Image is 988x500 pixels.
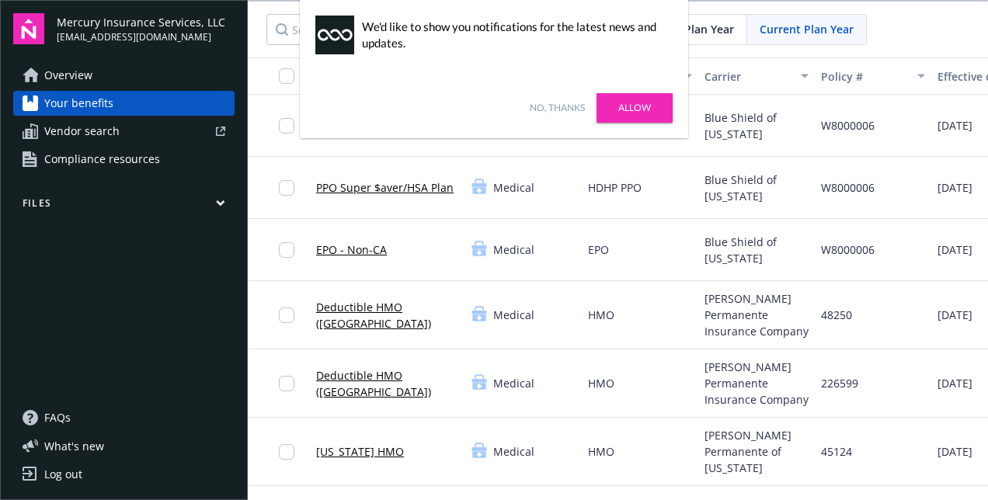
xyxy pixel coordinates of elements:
[493,443,534,460] span: Medical
[821,117,875,134] span: W8000006
[44,63,92,88] span: Overview
[44,405,71,430] span: FAQs
[938,117,972,134] span: [DATE]
[362,19,665,51] div: We'd like to show you notifications for the latest news and updates.
[13,91,235,116] a: Your benefits
[279,242,294,258] input: Toggle Row Selected
[588,443,614,460] span: HMO
[316,367,459,400] a: Deductible HMO ([GEOGRAPHIC_DATA])
[938,241,972,258] span: [DATE]
[493,179,534,196] span: Medical
[530,101,585,115] a: No, thanks
[704,290,809,339] span: [PERSON_NAME] Permanente Insurance Company
[588,179,642,196] span: HDHP PPO
[821,375,858,391] span: 226599
[704,68,791,85] div: Carrier
[44,438,104,454] span: What ' s new
[266,14,565,45] input: Search by name
[821,179,875,196] span: W8000006
[588,307,614,323] span: HMO
[704,427,809,476] span: [PERSON_NAME] Permanente of [US_STATE]
[597,93,673,123] a: Allow
[493,307,534,323] span: Medical
[704,172,809,204] span: Blue Shield of [US_STATE]
[44,147,160,172] span: Compliance resources
[821,241,875,258] span: W8000006
[938,307,972,323] span: [DATE]
[316,179,454,196] a: PPO Super $aver/HSA Plan
[57,13,235,44] button: Mercury Insurance Services, LLC[EMAIL_ADDRESS][DOMAIN_NAME]
[704,359,809,408] span: [PERSON_NAME] Permanente Insurance Company
[279,68,294,84] input: Select all
[13,63,235,88] a: Overview
[316,443,404,460] a: [US_STATE] HMO
[13,196,235,216] button: Files
[493,241,534,258] span: Medical
[588,241,609,258] span: EPO
[13,438,129,454] button: What's new
[279,444,294,460] input: Toggle Row Selected
[279,307,294,323] input: Toggle Row Selected
[655,21,734,37] span: Prior Plan Year
[760,21,854,37] span: Current Plan Year
[57,14,225,30] span: Mercury Insurance Services, LLC
[815,57,931,95] button: Policy #
[938,443,972,460] span: [DATE]
[938,179,972,196] span: [DATE]
[698,57,815,95] button: Carrier
[57,30,225,44] span: [EMAIL_ADDRESS][DOMAIN_NAME]
[704,109,809,142] span: Blue Shield of [US_STATE]
[316,241,387,258] a: EPO - Non-CA
[588,375,614,391] span: HMO
[821,307,852,323] span: 48250
[44,91,113,116] span: Your benefits
[44,119,120,144] span: Vendor search
[13,405,235,430] a: FAQs
[316,299,459,332] a: Deductible HMO ([GEOGRAPHIC_DATA])
[938,375,972,391] span: [DATE]
[44,462,82,487] div: Log out
[13,13,44,44] img: navigator-logo.svg
[821,443,852,460] span: 45124
[279,376,294,391] input: Toggle Row Selected
[279,118,294,134] input: Toggle Row Selected
[13,147,235,172] a: Compliance resources
[13,119,235,144] a: Vendor search
[493,375,534,391] span: Medical
[279,180,294,196] input: Toggle Row Selected
[821,68,908,85] div: Policy #
[704,234,809,266] span: Blue Shield of [US_STATE]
